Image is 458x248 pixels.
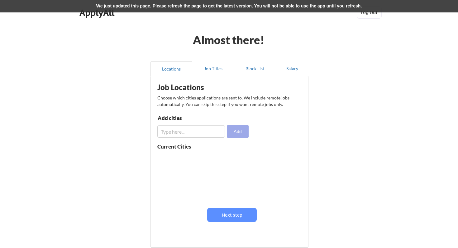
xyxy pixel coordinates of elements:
button: Salary [276,61,308,76]
button: Add [227,125,249,138]
div: Current Cities [157,144,205,149]
input: Type here... [157,125,225,138]
div: Add cities [158,115,222,121]
button: Locations [150,61,192,76]
button: Next step [207,208,257,222]
div: Choose which cities applications are sent to. We include remote jobs automatically. You can skip ... [157,94,301,108]
div: ApplyAll [79,7,116,18]
div: Almost there! [185,34,272,45]
button: Block List [234,61,276,76]
button: Log Out [357,6,382,19]
button: Job Titles [192,61,234,76]
div: Job Locations [157,84,236,91]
